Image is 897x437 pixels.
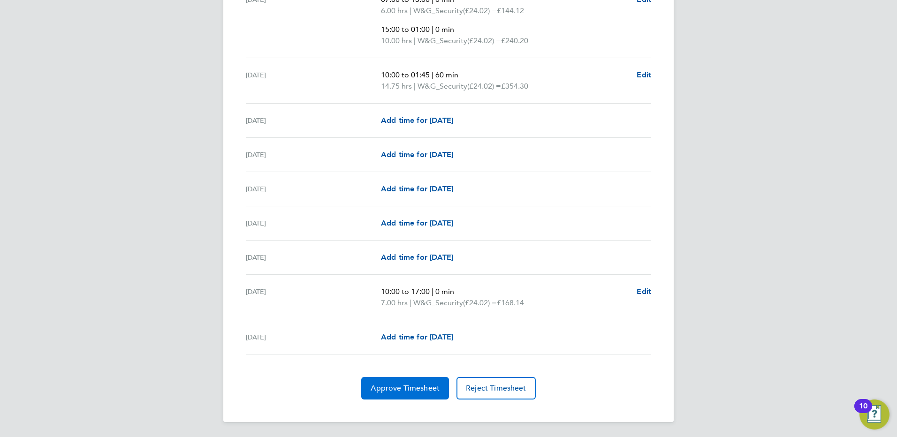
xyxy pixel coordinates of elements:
[381,253,453,262] span: Add time for [DATE]
[381,183,453,195] a: Add time for [DATE]
[463,6,497,15] span: (£24.02) =
[381,252,453,263] a: Add time for [DATE]
[418,35,467,46] span: W&G_Security
[413,5,463,16] span: W&G_Security
[381,332,453,343] a: Add time for [DATE]
[381,149,453,160] a: Add time for [DATE]
[432,25,433,34] span: |
[381,184,453,193] span: Add time for [DATE]
[410,298,411,307] span: |
[381,116,453,125] span: Add time for [DATE]
[501,36,528,45] span: £240.20
[410,6,411,15] span: |
[381,25,430,34] span: 15:00 to 01:00
[381,115,453,126] a: Add time for [DATE]
[381,218,453,227] span: Add time for [DATE]
[637,69,651,81] a: Edit
[381,287,430,296] span: 10:00 to 17:00
[246,218,381,229] div: [DATE]
[463,298,497,307] span: (£24.02) =
[432,70,433,79] span: |
[414,36,416,45] span: |
[432,287,433,296] span: |
[246,332,381,343] div: [DATE]
[637,286,651,297] a: Edit
[466,384,526,393] span: Reject Timesheet
[381,298,408,307] span: 7.00 hrs
[381,36,412,45] span: 10.00 hrs
[497,6,524,15] span: £144.12
[381,70,430,79] span: 10:00 to 01:45
[456,377,536,399] button: Reject Timesheet
[501,82,528,90] span: £354.30
[381,6,408,15] span: 6.00 hrs
[859,399,889,429] button: Open Resource Center, 10 new notifications
[414,82,416,90] span: |
[413,297,463,309] span: W&G_Security
[435,70,458,79] span: 60 min
[381,82,412,90] span: 14.75 hrs
[435,25,454,34] span: 0 min
[381,218,453,229] a: Add time for [DATE]
[361,377,449,399] button: Approve Timesheet
[246,149,381,160] div: [DATE]
[381,150,453,159] span: Add time for [DATE]
[435,287,454,296] span: 0 min
[467,36,501,45] span: (£24.02) =
[246,69,381,92] div: [DATE]
[637,287,651,296] span: Edit
[246,115,381,126] div: [DATE]
[859,406,867,418] div: 10
[497,298,524,307] span: £168.14
[246,252,381,263] div: [DATE]
[637,70,651,79] span: Edit
[381,332,453,341] span: Add time for [DATE]
[371,384,440,393] span: Approve Timesheet
[418,81,467,92] span: W&G_Security
[246,286,381,309] div: [DATE]
[246,183,381,195] div: [DATE]
[467,82,501,90] span: (£24.02) =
